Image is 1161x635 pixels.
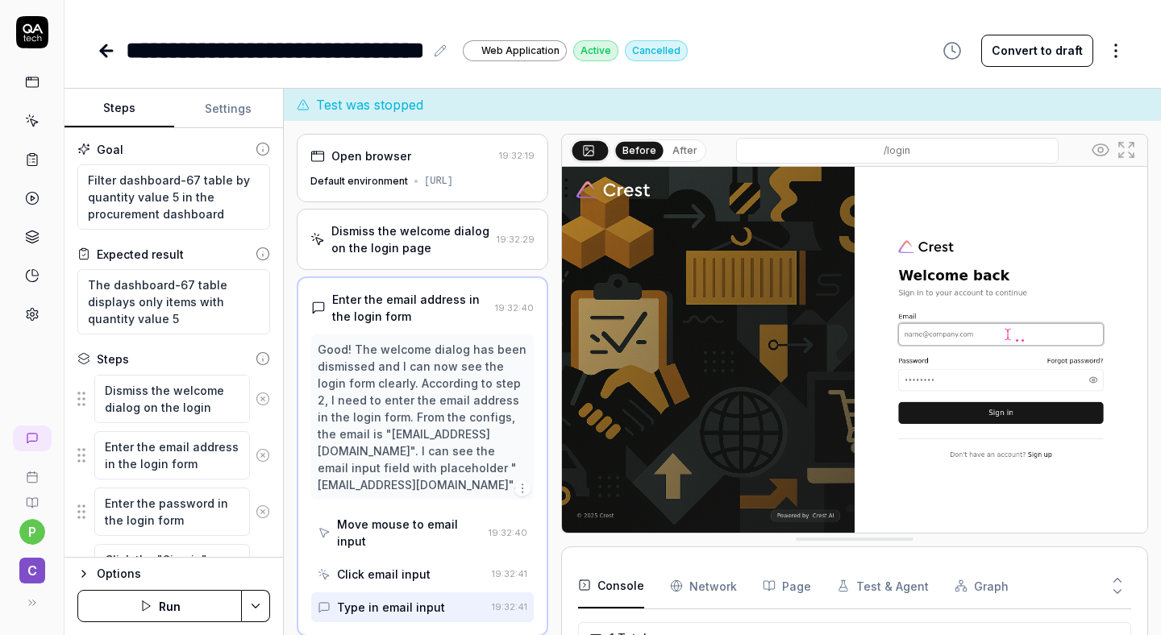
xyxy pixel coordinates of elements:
[337,566,431,583] div: Click email input
[763,563,811,608] button: Page
[77,543,270,610] div: Suggestions
[562,167,1147,533] img: Screenshot
[19,558,45,583] span: C
[6,458,57,484] a: Book a call with us
[97,351,129,367] div: Steps
[250,439,276,471] button: Remove step
[981,35,1093,67] button: Convert to draft
[250,383,276,415] button: Remove step
[424,174,453,189] div: [URL]
[933,35,972,67] button: View version history
[837,563,929,608] button: Test & Agent
[573,40,618,61] div: Active
[489,527,527,538] time: 19:32:40
[250,496,276,528] button: Remove step
[1113,137,1139,163] button: Open in full screen
[97,141,123,158] div: Goal
[316,95,423,114] span: Test was stopped
[463,39,567,61] a: Web Application
[311,592,534,622] button: Type in email input19:32:41
[6,484,57,509] a: Documentation
[77,487,270,537] div: Suggestions
[13,425,52,451] a: New conversation
[77,374,270,424] div: Suggestions
[495,302,534,313] time: 19:32:40
[578,563,644,608] button: Console
[625,40,688,61] div: Cancelled
[492,568,527,579] time: 19:32:41
[318,341,527,493] div: Good! The welcome dialog has been dismissed and I can now see the login form clearly. According t...
[331,147,411,164] div: Open browser
[77,590,242,622] button: Run
[492,601,527,612] time: 19:32:41
[174,89,284,128] button: Settings
[310,174,408,189] div: Default environment
[670,563,737,608] button: Network
[499,150,535,161] time: 19:32:19
[19,519,45,545] button: p
[332,291,489,325] div: Enter the email address in the login form
[64,89,174,128] button: Steps
[666,142,704,160] button: After
[497,234,535,245] time: 19:32:29
[311,509,534,556] button: Move mouse to email input19:32:40
[97,564,270,583] div: Options
[311,559,534,589] button: Click email input19:32:41
[97,246,184,263] div: Expected result
[77,564,270,583] button: Options
[1088,137,1113,163] button: Show all interative elements
[615,141,663,159] button: Before
[331,222,490,256] div: Dismiss the welcome dialog on the login page
[77,430,270,480] div: Suggestions
[481,44,560,58] span: Web Application
[337,516,482,550] div: Move mouse to email input
[955,563,1009,608] button: Graph
[337,599,445,616] div: Type in email input
[6,545,57,587] button: C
